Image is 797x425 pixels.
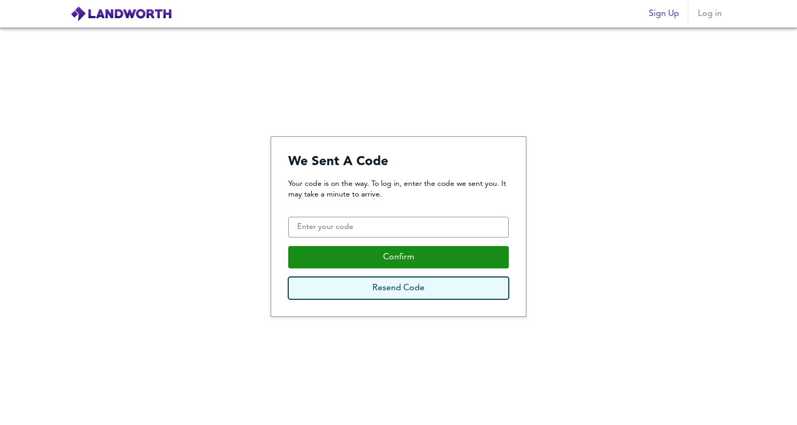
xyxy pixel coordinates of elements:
[693,3,727,24] button: Log in
[288,217,509,238] input: Enter your code
[288,154,509,170] h4: We Sent A Code
[645,3,684,24] button: Sign Up
[288,178,509,200] p: Your code is on the way. To log in, enter the code we sent you. It may take a minute to arrive.
[70,6,172,22] img: logo
[697,6,722,21] span: Log in
[288,277,509,299] button: Resend Code
[288,246,509,268] button: Confirm
[649,6,679,21] span: Sign Up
